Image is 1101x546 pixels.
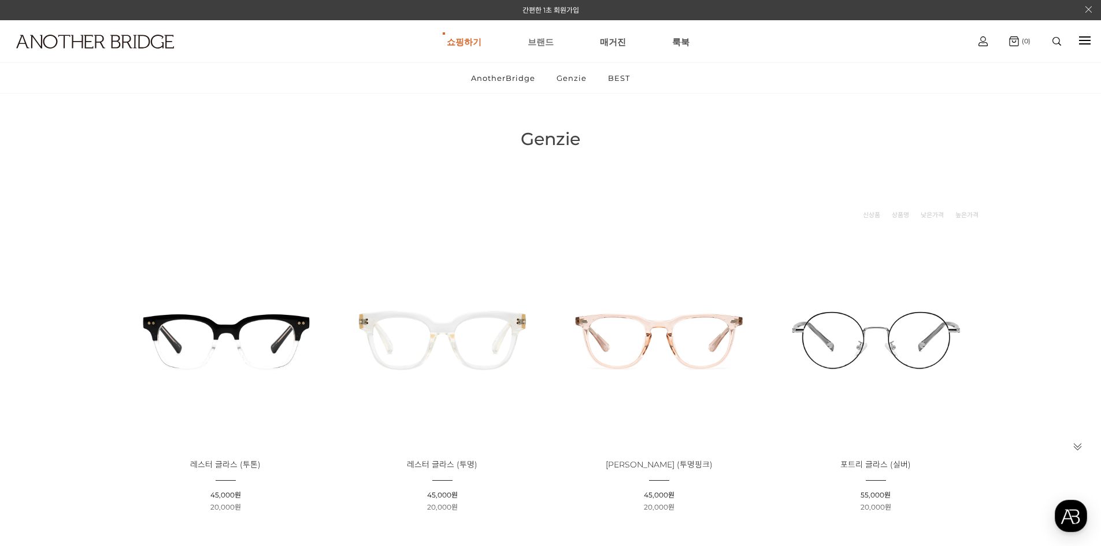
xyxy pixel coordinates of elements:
[190,460,261,469] a: 레스터 글라스 (투톤)
[528,21,554,62] a: 브랜드
[6,35,171,77] a: logo
[121,235,330,444] img: 레스터 글라스 투톤 - 세련된 투톤 안경 제품 이미지
[840,459,911,470] span: 포트리 글라스 (실버)
[600,21,626,62] a: 매거진
[1052,37,1061,46] img: search
[427,503,458,511] span: 20,000원
[407,459,477,470] span: 레스터 글라스 (투명)
[447,21,481,62] a: 쇼핑하기
[1019,37,1030,45] span: (0)
[955,209,978,221] a: 높은가격
[772,235,980,444] img: 포트리 글라스 - 실버 안경 이미지
[672,21,689,62] a: 룩북
[978,36,988,46] img: cart
[210,503,241,511] span: 20,000원
[190,459,261,470] span: 레스터 글라스 (투톤)
[555,235,763,444] img: 애크런 글라스 - 투명핑크 안경 제품 이미지
[521,128,580,150] span: Genzie
[522,6,579,14] a: 간편한 1초 회원가입
[840,460,911,469] a: 포트리 글라스 (실버)
[407,460,477,469] a: 레스터 글라스 (투명)
[36,384,43,393] span: 홈
[179,384,192,393] span: 설정
[547,63,596,93] a: Genzie
[861,503,891,511] span: 20,000원
[1009,36,1030,46] a: (0)
[76,366,149,395] a: 대화
[461,63,545,93] a: AnotherBridge
[892,209,909,221] a: 상품명
[863,209,880,221] a: 신상품
[338,235,547,444] img: 레스터 글라스 - 투명 안경 제품 이미지
[149,366,222,395] a: 설정
[3,366,76,395] a: 홈
[644,503,674,511] span: 20,000원
[644,491,674,499] span: 45,000원
[210,491,241,499] span: 45,000원
[106,384,120,393] span: 대화
[16,35,174,49] img: logo
[921,209,944,221] a: 낮은가격
[606,460,713,469] a: [PERSON_NAME] (투명핑크)
[598,63,640,93] a: BEST
[427,491,458,499] span: 45,000원
[861,491,891,499] span: 55,000원
[1009,36,1019,46] img: cart
[606,459,713,470] span: [PERSON_NAME] (투명핑크)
